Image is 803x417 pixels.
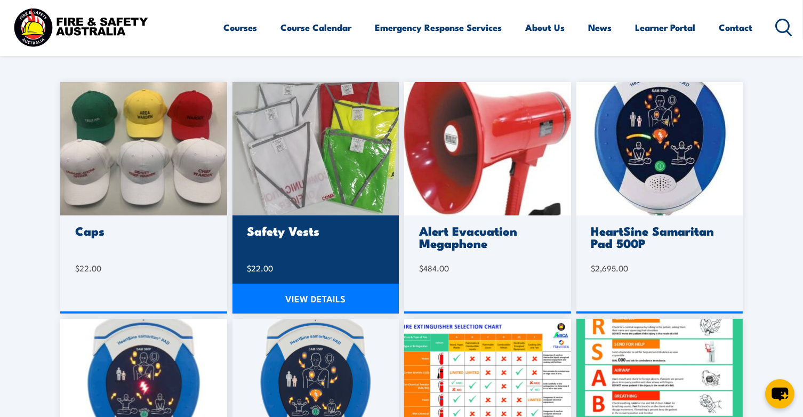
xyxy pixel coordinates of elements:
[375,13,502,42] a: Emergency Response Services
[589,13,612,42] a: News
[247,262,252,274] span: $
[526,13,565,42] a: About Us
[591,224,725,249] h3: HeartSine Samaritan Pad 500P
[247,262,274,274] bdi: 22.00
[636,13,696,42] a: Learner Portal
[765,379,794,408] button: chat-button
[281,13,352,42] a: Course Calendar
[75,224,209,237] h3: Caps
[75,262,79,274] span: $
[232,82,399,215] img: 20230220_093531-scaled-1.jpg
[419,262,449,274] bdi: 484.00
[576,82,743,215] img: 500.jpg
[224,13,258,42] a: Courses
[404,82,571,215] img: megaphone-1.jpg
[247,224,381,237] h3: Safety Vests
[419,262,423,274] span: $
[232,284,399,314] a: VIEW DETAILS
[719,13,753,42] a: Contact
[591,262,629,274] bdi: 2,695.00
[75,262,101,274] bdi: 22.00
[591,262,596,274] span: $
[60,82,227,215] img: caps-scaled-1.jpg
[419,224,553,249] h3: Alert Evacuation Megaphone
